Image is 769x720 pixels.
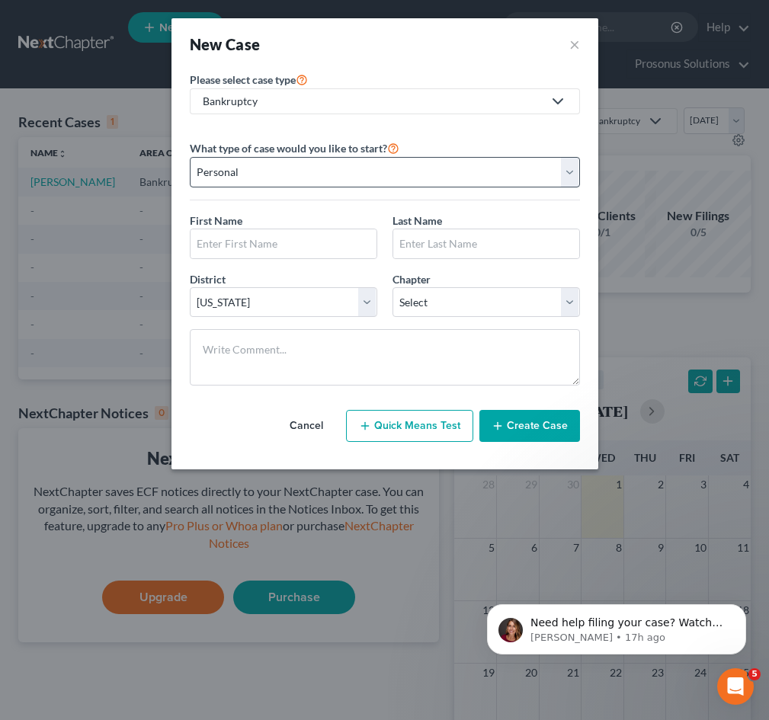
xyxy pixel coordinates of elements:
[190,273,226,286] span: District
[393,229,579,258] input: Enter Last Name
[346,410,473,442] button: Quick Means Test
[66,59,263,72] p: Message from Katie, sent 17h ago
[569,34,580,55] button: ×
[203,94,543,109] div: Bankruptcy
[464,572,769,679] iframe: Intercom notifications message
[748,668,761,680] span: 5
[393,273,431,286] span: Chapter
[479,410,580,442] button: Create Case
[190,214,242,227] span: First Name
[393,214,442,227] span: Last Name
[191,229,376,258] input: Enter First Name
[190,139,399,157] label: What type of case would you like to start?
[190,35,261,53] strong: New Case
[717,668,754,705] iframe: Intercom live chat
[190,73,296,86] span: Please select case type
[66,44,262,147] span: Need help filing your case? Watch this video! Still need help? Here are two articles with instruc...
[273,411,340,441] button: Cancel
